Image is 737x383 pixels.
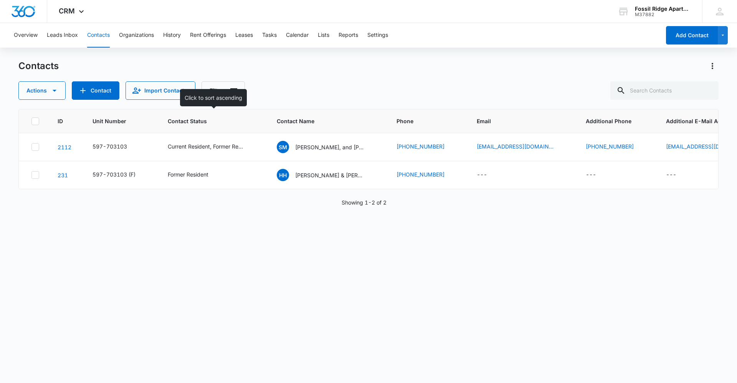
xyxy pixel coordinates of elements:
[666,170,676,180] div: ---
[202,81,245,100] button: Filters
[59,7,75,15] span: CRM
[586,117,648,125] span: Additional Phone
[72,81,119,100] button: Add Contact
[168,142,258,152] div: Contact Status - Current Resident, Former Resident - Select to Edit Field
[190,23,226,48] button: Rent Offerings
[87,23,110,48] button: Contacts
[586,170,596,180] div: ---
[397,170,445,178] a: [PHONE_NUMBER]
[477,142,554,150] a: [EMAIL_ADDRESS][DOMAIN_NAME]
[586,142,648,152] div: Additional Phone - (970) 821-6834 - Select to Edit Field
[277,169,289,181] span: HH
[93,170,136,178] div: 597-703103 (F)
[277,169,378,181] div: Contact Name - Holly Hodge & Connor Newt - Select to Edit Field
[342,198,387,206] p: Showing 1-2 of 2
[163,23,181,48] button: History
[397,170,458,180] div: Phone - (970) 308-0639 - Select to Edit Field
[666,170,690,180] div: Additional E-Mail Address - - Select to Edit Field
[586,170,610,180] div: Additional Phone - - Select to Edit Field
[58,144,71,150] a: Navigate to contact details page for Shannon, Michael, Daniel, and Michael Jr. Proietti
[610,81,719,100] input: Search Contacts
[295,143,364,151] p: [PERSON_NAME], and [PERSON_NAME] [PERSON_NAME]
[339,23,358,48] button: Reports
[58,117,63,125] span: ID
[295,171,364,179] p: [PERSON_NAME] & [PERSON_NAME]
[235,23,253,48] button: Leases
[367,23,388,48] button: Settings
[635,12,691,17] div: account id
[397,142,458,152] div: Phone - (970) 817-4802 - Select to Edit Field
[397,117,447,125] span: Phone
[93,170,149,180] div: Unit Number - 597-703103 (F) - Select to Edit Field
[586,142,634,150] a: [PHONE_NUMBER]
[277,117,367,125] span: Contact Name
[58,172,68,178] a: Navigate to contact details page for Holly Hodge & Connor Newt
[168,117,247,125] span: Contact Status
[666,26,718,45] button: Add Contact
[706,60,719,72] button: Actions
[635,6,691,12] div: account name
[477,170,501,180] div: Email - - Select to Edit Field
[277,141,289,153] span: SM
[93,142,127,150] div: 597-703103
[262,23,277,48] button: Tasks
[397,142,445,150] a: [PHONE_NUMBER]
[168,170,222,180] div: Contact Status - Former Resident - Select to Edit Field
[286,23,309,48] button: Calendar
[18,81,66,100] button: Actions
[477,170,487,180] div: ---
[18,60,59,72] h1: Contacts
[180,89,247,106] div: Click to sort ascending
[168,142,245,150] div: Current Resident, Former Resident
[47,23,78,48] button: Leads Inbox
[93,117,149,125] span: Unit Number
[477,142,567,152] div: Email - proiettishannon@yahoo.com - Select to Edit Field
[318,23,329,48] button: Lists
[14,23,38,48] button: Overview
[477,117,556,125] span: Email
[277,141,378,153] div: Contact Name - Shannon, Michael, Daniel, and Michael Jr. Proietti - Select to Edit Field
[126,81,195,100] button: Import Contacts
[119,23,154,48] button: Organizations
[93,142,141,152] div: Unit Number - 597-703103 - Select to Edit Field
[168,170,208,178] div: Former Resident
